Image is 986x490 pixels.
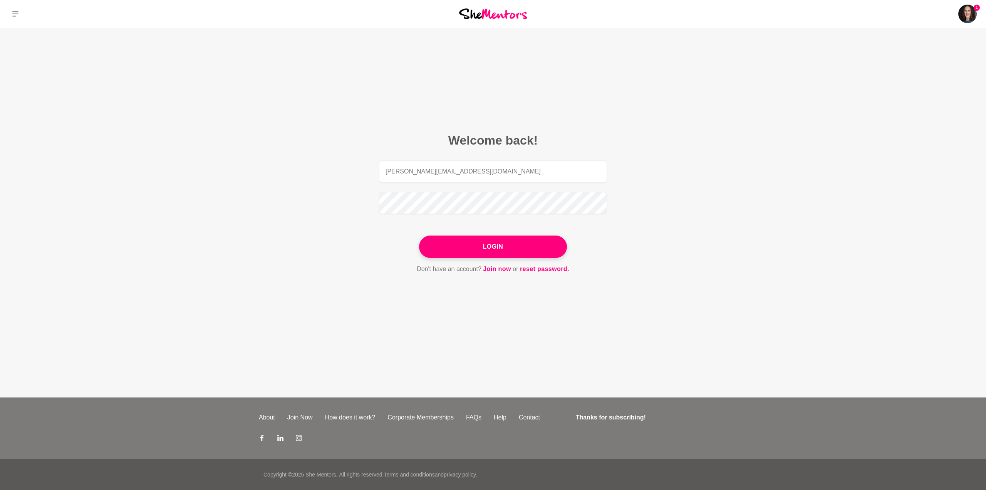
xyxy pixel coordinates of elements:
[459,8,527,19] img: She Mentors Logo
[253,413,281,422] a: About
[419,236,567,258] button: Login
[296,434,302,444] a: Instagram
[319,413,382,422] a: How does it work?
[379,160,607,183] input: Email address
[520,264,569,274] a: reset password.
[444,471,476,478] a: privacy policy
[513,413,546,422] a: Contact
[379,133,607,148] h2: Welcome back!
[958,5,977,23] img: Julia Ridout
[277,434,283,444] a: LinkedIn
[974,5,980,11] span: 1
[460,413,488,422] a: FAQs
[958,5,977,23] a: Julia Ridout1
[263,471,337,479] p: Copyright © 2025 She Mentors .
[381,413,460,422] a: Corporate Memberships
[488,413,513,422] a: Help
[281,413,319,422] a: Join Now
[379,264,607,274] p: Don't have an account? or
[259,434,265,444] a: Facebook
[384,471,434,478] a: Terms and conditions
[339,471,477,479] p: All rights reserved. and .
[576,413,723,422] h4: Thanks for subscribing!
[483,264,511,274] a: Join now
